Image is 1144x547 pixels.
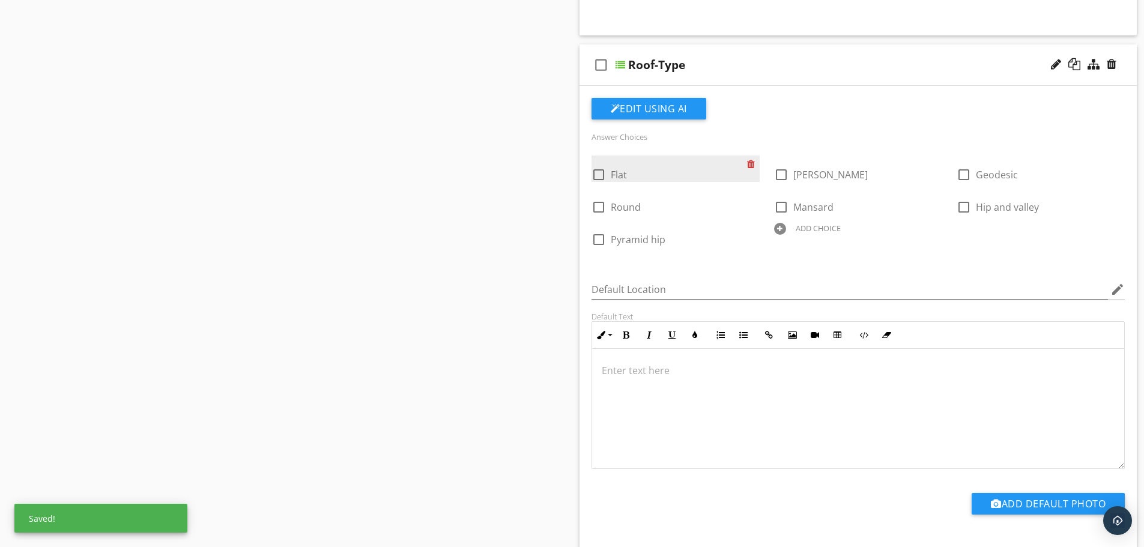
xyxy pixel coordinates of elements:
button: Inline Style [592,324,615,346]
button: Insert Link (Ctrl+K) [758,324,781,346]
button: Add Default Photo [972,493,1125,515]
button: Edit Using AI [592,98,706,119]
span: [PERSON_NAME] [793,168,868,181]
div: Default Text [592,312,1125,321]
button: Colors [683,324,706,346]
span: Hip and valley [976,201,1039,214]
button: Code View [852,324,875,346]
button: Insert Video [804,324,826,346]
span: Pyramid hip [611,233,665,246]
button: Unordered List [732,324,755,346]
span: Geodesic [976,168,1018,181]
div: ADD CHOICE [796,223,841,233]
input: Default Location [592,280,1109,300]
button: Clear Formatting [875,324,898,346]
div: Saved! [14,504,187,533]
button: Insert Table [826,324,849,346]
button: Bold (Ctrl+B) [615,324,638,346]
button: Insert Image (Ctrl+P) [781,324,804,346]
i: edit [1110,282,1125,297]
i: check_box_outline_blank [592,50,611,79]
label: Answer Choices [592,131,647,142]
span: Round [611,201,641,214]
div: Roof-Type [628,58,685,72]
button: Ordered List [709,324,732,346]
span: Mansard [793,201,834,214]
div: Open Intercom Messenger [1103,506,1132,535]
span: Flat [611,168,627,181]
